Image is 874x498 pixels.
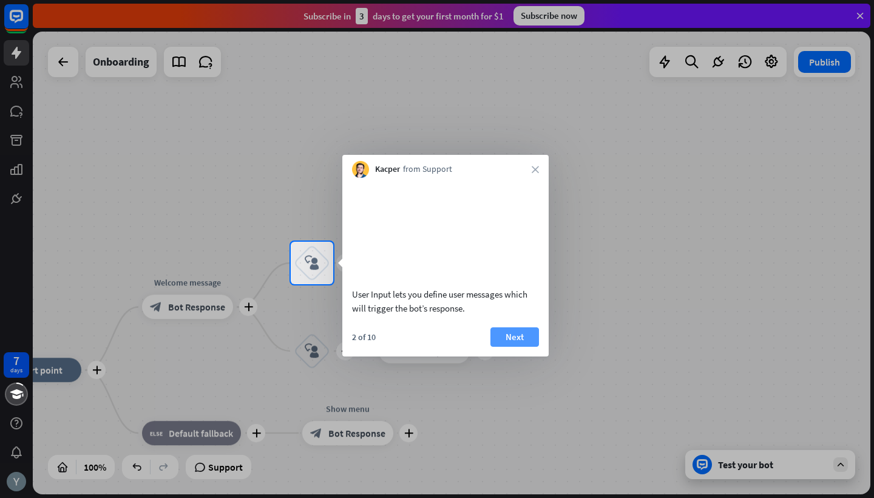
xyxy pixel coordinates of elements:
i: close [532,166,539,173]
button: Open LiveChat chat widget [10,5,46,41]
i: block_user_input [305,256,319,270]
div: User Input lets you define user messages which will trigger the bot’s response. [352,287,539,315]
span: from Support [403,163,452,176]
div: 2 of 10 [352,332,376,343]
button: Next [490,327,539,347]
span: Kacper [375,163,400,176]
